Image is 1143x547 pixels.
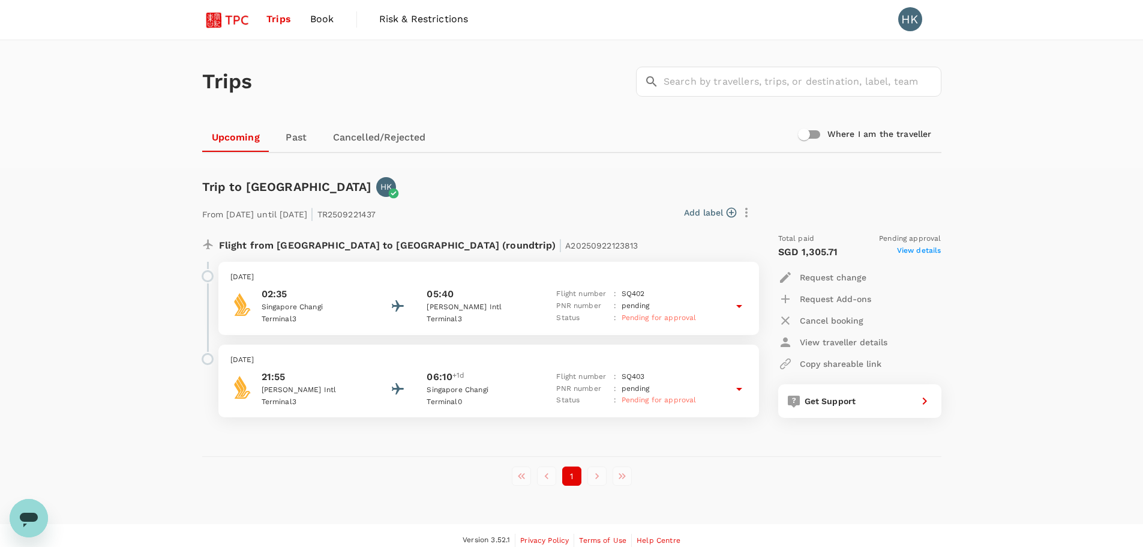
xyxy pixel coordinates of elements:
p: Terminal 3 [262,396,370,408]
a: Upcoming [202,123,269,152]
p: : [614,300,616,312]
p: Flight number [556,371,609,383]
p: : [614,288,616,300]
p: [PERSON_NAME] Intl [427,301,535,313]
iframe: Button to launch messaging window [10,499,48,537]
span: Terms of Use [579,536,626,545]
input: Search by travellers, trips, or destination, label, team [664,67,941,97]
span: Pending for approval [622,396,697,404]
p: 05:40 [427,287,454,301]
span: | [310,205,314,222]
p: 06:10 [427,370,452,384]
p: Singapore Changi [427,384,535,396]
span: Trips [266,12,291,26]
p: : [614,312,616,324]
p: pending [622,383,650,395]
p: Status [556,312,609,324]
span: Book [310,12,334,26]
p: : [614,371,616,383]
span: Help Centre [637,536,680,545]
span: View details [897,245,941,259]
button: Add label [684,207,736,219]
span: Pending approval [879,233,941,245]
span: Risk & Restrictions [379,12,469,26]
p: [DATE] [230,354,747,366]
p: [DATE] [230,271,747,283]
p: [PERSON_NAME] Intl [262,384,370,396]
p: Copy shareable link [800,358,881,370]
p: 21:55 [262,370,370,384]
span: | [559,237,562,253]
img: Singapore Airlines [230,375,254,399]
nav: pagination navigation [509,467,635,486]
button: page 1 [562,467,581,486]
p: : [614,383,616,395]
h1: Trips [202,40,253,123]
a: Privacy Policy [520,534,569,547]
h6: Trip to [GEOGRAPHIC_DATA] [202,177,372,196]
p: Flight number [556,288,609,300]
p: HK [380,181,392,193]
span: Get Support [805,396,856,406]
button: Cancel booking [778,310,863,331]
img: Tsao Pao Chee Group Pte Ltd [202,6,257,32]
p: Flight from [GEOGRAPHIC_DATA] to [GEOGRAPHIC_DATA] (roundtrip) [219,233,638,255]
p: SGD 1,305.71 [778,245,838,259]
p: Terminal 0 [427,396,535,408]
p: Singapore Changi [262,301,370,313]
a: Terms of Use [579,534,626,547]
p: PNR number [556,383,609,395]
img: Singapore Airlines [230,292,254,316]
span: Total paid [778,233,815,245]
a: Cancelled/Rejected [323,123,436,152]
span: Pending for approval [622,313,697,322]
p: PNR number [556,300,609,312]
a: Help Centre [637,534,680,547]
button: Request change [778,267,866,288]
p: 02:35 [262,287,370,301]
span: Version 3.52.1 [463,534,510,546]
p: Status [556,394,609,406]
span: +1d [452,370,464,384]
p: View traveller details [800,336,887,348]
p: Terminal 3 [262,313,370,325]
a: Past [269,123,323,152]
p: SQ 403 [622,371,645,383]
p: SQ 402 [622,288,645,300]
span: Privacy Policy [520,536,569,545]
h6: Where I am the traveller [827,128,932,141]
p: Request Add-ons [800,293,871,305]
p: From [DATE] until [DATE] TR2509221437 [202,202,376,223]
button: Request Add-ons [778,288,871,310]
span: A20250922123813 [565,241,638,250]
p: Terminal 3 [427,313,535,325]
button: View traveller details [778,331,887,353]
p: : [614,394,616,406]
p: pending [622,300,650,312]
p: Request change [800,271,866,283]
button: Copy shareable link [778,353,881,375]
p: Cancel booking [800,315,863,327]
div: HK [898,7,922,31]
